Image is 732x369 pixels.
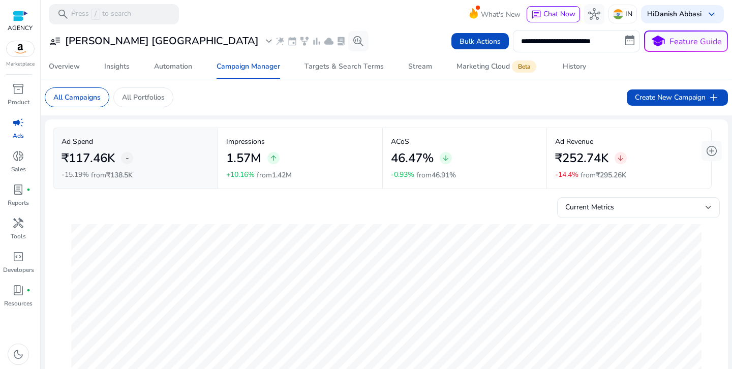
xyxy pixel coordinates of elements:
[312,36,322,46] span: bar_chart
[654,9,701,19] b: Danish Abbasi
[613,9,623,19] img: in.svg
[62,171,89,178] p: -15.19%
[217,63,280,70] div: Campaign Manager
[460,36,501,47] span: Bulk Actions
[11,232,26,241] p: Tools
[555,136,703,147] p: Ad Revenue
[324,36,334,46] span: cloud
[563,63,586,70] div: History
[7,41,34,56] img: amazon.svg
[299,36,310,46] span: family_history
[53,92,101,103] p: All Campaigns
[12,83,24,95] span: inventory_2
[391,151,434,166] h2: 46.47%
[12,150,24,162] span: donut_small
[49,63,80,70] div: Overview
[348,31,369,51] button: search_insights
[26,288,30,292] span: fiber_manual_record
[272,170,292,180] span: 1.42M
[3,265,34,274] p: Developers
[12,116,24,129] span: campaign
[416,170,456,180] p: from
[651,34,665,49] span: school
[625,5,632,23] p: IN
[627,89,728,106] button: Create New Campaignadd
[49,35,61,47] span: user_attributes
[635,91,720,104] span: Create New Campaign
[588,8,600,20] span: hub
[13,131,24,140] p: Ads
[555,151,608,166] h2: ₹252.74K
[442,154,450,162] span: arrow_downward
[617,154,625,162] span: arrow_downward
[12,284,24,296] span: book_4
[596,170,626,180] span: ₹295.26K
[565,202,614,212] span: Current Metrics
[456,63,538,71] div: Marketing Cloud
[12,251,24,263] span: code_blocks
[287,36,297,46] span: event
[263,35,275,47] span: expand_more
[275,36,285,46] span: wand_stars
[8,98,29,107] p: Product
[647,11,701,18] p: Hi
[62,136,209,147] p: Ad Spend
[91,170,133,180] p: from
[122,92,165,103] p: All Portfolios
[708,91,720,104] span: add
[543,9,575,19] span: Chat Now
[701,141,722,161] button: add_circle
[11,165,26,174] p: Sales
[26,188,30,192] span: fiber_manual_record
[154,63,192,70] div: Automation
[226,151,261,166] h2: 1.57M
[257,170,292,180] p: from
[451,33,509,49] button: Bulk Actions
[531,10,541,20] span: chat
[8,23,33,33] p: AGENCY
[352,35,364,47] span: search_insights
[12,217,24,229] span: handyman
[269,154,278,162] span: arrow_upward
[57,8,69,20] span: search
[527,6,580,22] button: chatChat Now
[104,63,130,70] div: Insights
[706,145,718,157] span: add_circle
[65,35,259,47] h3: [PERSON_NAME] [GEOGRAPHIC_DATA]
[91,9,100,20] span: /
[581,170,626,180] p: from
[8,198,29,207] p: Reports
[6,60,35,68] p: Marketplace
[408,63,432,70] div: Stream
[4,299,33,308] p: Resources
[226,171,255,178] p: +10.16%
[336,36,346,46] span: lab_profile
[126,152,129,164] span: -
[12,348,24,360] span: dark_mode
[644,30,728,52] button: schoolFeature Guide
[512,60,536,73] span: Beta
[304,63,384,70] div: Targets & Search Terms
[706,8,718,20] span: keyboard_arrow_down
[555,171,578,178] p: -14.4%
[481,6,521,23] span: What's New
[106,170,133,180] span: ₹138.5K
[391,171,414,178] p: -0.93%
[71,9,131,20] p: Press to search
[12,183,24,196] span: lab_profile
[226,136,374,147] p: Impressions
[62,151,115,166] h2: ₹117.46K
[432,170,456,180] span: 46.91%
[391,136,539,147] p: ACoS
[584,4,604,24] button: hub
[669,36,722,48] p: Feature Guide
